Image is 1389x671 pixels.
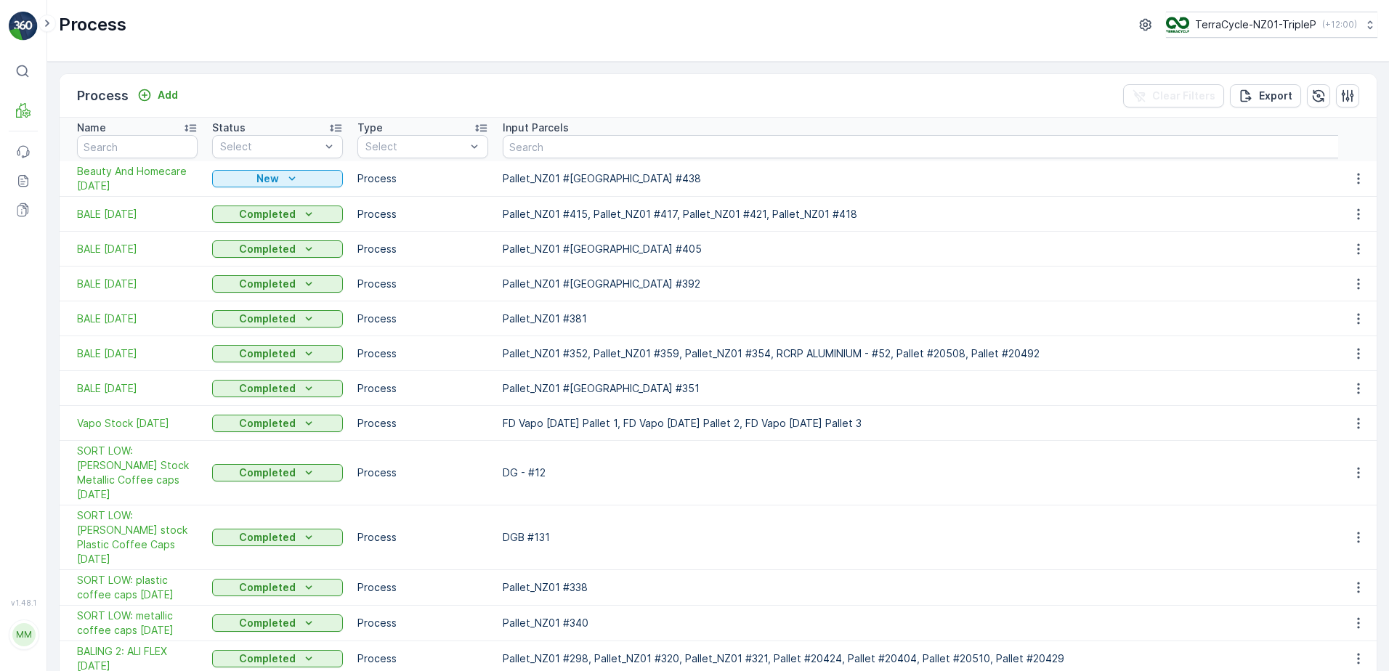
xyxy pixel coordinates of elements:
button: New [212,170,343,187]
td: Process [350,267,495,301]
td: Process [350,336,495,371]
img: TC_7kpGtVS.png [1166,17,1189,33]
td: Process [350,606,495,641]
td: Process [350,232,495,267]
a: BALE 23/06/2025 [77,381,198,396]
td: Process [350,441,495,505]
button: Completed [212,464,343,481]
span: BALE [DATE] [77,381,198,396]
span: Beauty And Homecare [DATE] [77,164,198,193]
a: SORT LOW: plastic coffee caps 26/05/25 [77,573,198,602]
p: Completed [239,465,296,480]
button: Completed [212,415,343,432]
a: Beauty And Homecare 31/7/25 [77,164,198,193]
button: Completed [212,529,343,546]
button: TerraCycle-NZ01-TripleP(+12:00) [1166,12,1377,38]
button: Completed [212,206,343,223]
span: BALE [DATE] [77,346,198,361]
p: Export [1259,89,1292,103]
p: Process [77,86,129,106]
p: Completed [239,312,296,326]
span: BALE [DATE] [77,312,198,326]
a: BALE 22/07/2025 [77,242,198,256]
button: Export [1230,84,1301,107]
p: Input Parcels [503,121,569,135]
p: Completed [239,207,296,221]
p: Type [357,121,383,135]
a: BALE 12/07/2025 [77,277,198,291]
button: Completed [212,275,343,293]
button: Completed [212,650,343,667]
td: Process [350,570,495,606]
td: Process [350,301,495,336]
span: v 1.48.1 [9,598,38,607]
button: Clear Filters [1123,84,1224,107]
p: ( +12:00 ) [1322,19,1357,30]
p: TerraCycle-NZ01-TripleP [1195,17,1316,32]
td: Process [350,371,495,406]
button: Add [131,86,184,104]
p: Select [220,139,320,154]
input: Search [77,135,198,158]
p: Completed [239,530,296,545]
p: New [256,171,279,186]
button: Completed [212,380,343,397]
p: Completed [239,277,296,291]
p: Process [59,13,126,36]
button: Completed [212,579,343,596]
img: logo [9,12,38,41]
p: Add [158,88,178,102]
span: SORT LOW: [PERSON_NAME] Stock Metallic Coffee caps [DATE] [77,444,198,502]
span: SORT LOW: [PERSON_NAME] stock Plastic Coffee Caps [DATE] [77,508,198,566]
div: MM [12,623,36,646]
span: BALE [DATE] [77,277,198,291]
td: Process [350,505,495,570]
button: Completed [212,345,343,362]
a: SORT LOW: metallic coffee caps 26/05/25 [77,609,198,638]
p: Clear Filters [1152,89,1215,103]
span: SORT LOW: metallic coffee caps [DATE] [77,609,198,638]
button: MM [9,610,38,659]
span: BALE [DATE] [77,207,198,221]
a: BALE 31/07/25 [77,207,198,221]
a: SORT LOW: Napier Stock Metallic Coffee caps 28/05/25 [77,444,198,502]
span: Vapo Stock [DATE] [77,416,198,431]
p: Completed [239,616,296,630]
p: Select [365,139,466,154]
p: Completed [239,416,296,431]
p: Completed [239,242,296,256]
td: Process [350,406,495,441]
a: BALE 24/06/2025 [77,346,198,361]
p: Completed [239,381,296,396]
a: Vapo Stock 19/6/25 [77,416,198,431]
button: Completed [212,240,343,258]
td: Process [350,197,495,232]
td: Process [350,161,495,197]
button: Completed [212,614,343,632]
p: Completed [239,346,296,361]
span: SORT LOW: plastic coffee caps [DATE] [77,573,198,602]
p: Name [77,121,106,135]
span: BALE [DATE] [77,242,198,256]
p: Completed [239,651,296,666]
a: BALE 08/07/2025 [77,312,198,326]
button: Completed [212,310,343,328]
a: SORT LOW: Napier stock Plastic Coffee Caps 28/05/25 [77,508,198,566]
p: Status [212,121,246,135]
p: Completed [239,580,296,595]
